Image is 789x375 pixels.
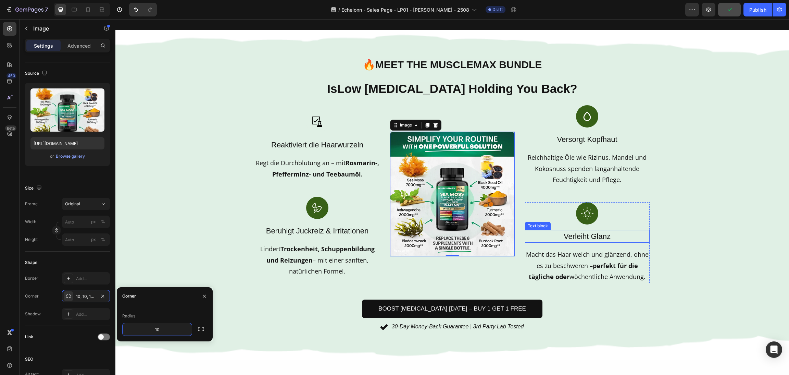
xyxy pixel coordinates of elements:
p: 7 [45,5,48,14]
p: Advanced [67,42,91,49]
div: Publish [749,6,766,13]
span: Low [MEDICAL_DATA] [222,63,350,76]
button: Browse gallery [55,153,85,160]
img: gempages_545224320612303933-10cead91-6001-4c0b-b385-21834d9e2910.png [191,92,213,114]
button: px [99,218,107,226]
label: Frame [25,201,38,207]
button: px [99,235,107,244]
div: Link [25,334,33,340]
img: gempages_545224320612303933-7846bba9-d38e-4b05-bd70-3b620d3f3277.svg [461,86,483,108]
img: gempages_545224320612303933-366f9786-74a6-4070-84e3-7720737ab26f.png [275,112,399,237]
a: Boost [MEDICAL_DATA] [DATE] – Buy 1 Get 1 Free [247,280,427,299]
div: Undo/Redo [129,3,157,16]
p: Lindert – mit einer sanften, natürlichen Formel. [140,224,264,257]
div: Corner [122,293,136,299]
img: gempages_545224320612303933-3d5b5c5c-f661-48b5-bfea-39523756ec75.svg [461,183,483,205]
div: Browse gallery [56,153,85,159]
span: Original [65,201,80,207]
div: Beta [5,125,16,131]
span: 🔥 [247,40,260,51]
p: Verleiht Glanz [410,211,534,223]
span: or [50,152,54,160]
div: Corner [25,293,39,299]
p: Versorgt Kopfhaut [410,114,534,126]
h2: Is Holding You Back? [140,61,534,78]
input: Auto [123,323,192,336]
img: preview-image [30,88,104,132]
p: 30-Day Money-Back Guarantee | 3rd Party Lab Tested [276,303,409,313]
button: Original [62,198,110,210]
div: Radius [122,313,135,319]
div: 450 [7,73,16,78]
span: / [338,6,340,13]
div: % [101,219,105,225]
p: Beruhigt Juckreiz & Irritationen [140,206,264,217]
div: Add... [76,311,108,317]
p: Macht das Haar weich und glänzend, ohne es zu beschweren – wöchentliche Anwendung. [410,230,534,263]
input: px% [62,216,110,228]
div: Add... [76,276,108,282]
label: Height [25,237,38,243]
p: Boost [MEDICAL_DATA] [DATE] – Buy 1 Get 1 Free [263,285,411,295]
p: Reichhaltige Öle wie Rizinus, Mandel und Kokosnuss spenden langanhaltende Feuchtigkeit und Pflege. [410,133,534,166]
span: Regt die Durchblutung an – mit [140,140,264,159]
p: Image [33,24,91,33]
iframe: Design area [115,19,789,375]
span: Echelonn - Sales Page - LP01 - [PERSON_NAME] - 2508 [341,6,469,13]
div: Text block [411,204,434,210]
input: https://example.com/image.jpg [30,137,104,149]
div: Shadow [25,311,41,317]
button: 7 [3,3,51,16]
button: Publish [743,3,772,16]
div: Size [25,184,43,193]
span: Draft [492,7,503,13]
div: px [91,237,96,243]
div: Open Intercom Messenger [766,341,782,358]
div: 10, 10, 10, 10 [76,293,96,300]
div: Shape [25,259,37,266]
label: Width [25,219,36,225]
p: Settings [34,42,53,49]
strong: Rosmarin-, Pfefferminz- und Teebaumöl. [157,140,264,159]
div: % [101,237,105,243]
span: Meet the MuscleMax Bundle [260,40,427,51]
div: Image [283,103,298,109]
div: SEO [25,356,33,362]
div: px [91,219,96,225]
button: % [89,235,98,244]
button: % [89,218,98,226]
p: Reaktiviert die Haarwurzeln [140,120,264,131]
div: Border [25,275,38,281]
div: Source [25,69,49,78]
img: gempages_545224320612303933-4d027a0d-4dac-46c8-a0ba-39122ffb284f.svg [191,178,213,200]
strong: Trockenheit, Schuppenbildung und Reizungen [151,226,259,245]
input: px% [62,233,110,246]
